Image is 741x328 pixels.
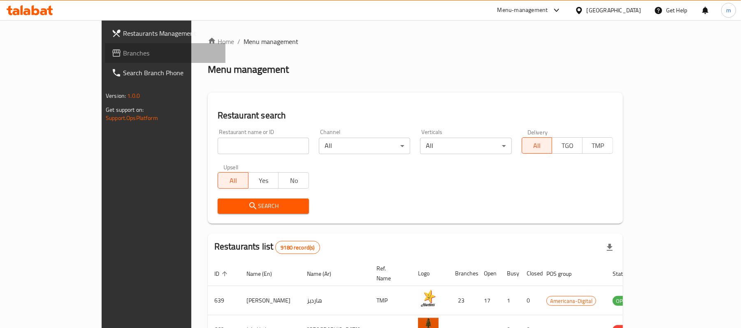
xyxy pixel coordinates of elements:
[282,175,306,187] span: No
[307,269,342,279] span: Name (Ar)
[221,175,245,187] span: All
[555,140,579,152] span: TGO
[527,129,548,135] label: Delivery
[500,286,520,315] td: 1
[586,140,610,152] span: TMP
[411,261,448,286] th: Logo
[278,172,309,189] button: No
[248,172,279,189] button: Yes
[418,289,439,309] img: Hardee's
[218,109,613,122] h2: Restaurant search
[214,269,230,279] span: ID
[613,296,633,306] div: OPEN
[370,286,411,315] td: TMP
[106,104,144,115] span: Get support on:
[552,137,583,154] button: TGO
[252,175,276,187] span: Yes
[587,6,641,15] div: [GEOGRAPHIC_DATA]
[582,137,613,154] button: TMP
[244,37,298,46] span: Menu management
[105,63,225,83] a: Search Branch Phone
[300,286,370,315] td: هارديز
[223,164,239,170] label: Upsell
[525,140,549,152] span: All
[123,48,219,58] span: Branches
[208,63,289,76] h2: Menu management
[224,201,302,211] span: Search
[547,296,596,306] span: Americana-Digital
[218,138,309,154] input: Search for restaurant name or ID..
[214,240,320,254] h2: Restaurants list
[477,261,500,286] th: Open
[600,238,620,257] div: Export file
[106,113,158,123] a: Support.OpsPlatform
[127,90,140,101] span: 1.0.0
[420,138,511,154] div: All
[613,296,633,306] span: OPEN
[546,269,582,279] span: POS group
[275,241,320,254] div: Total records count
[208,37,623,46] nav: breadcrumb
[218,172,249,189] button: All
[448,261,477,286] th: Branches
[522,137,553,154] button: All
[448,286,477,315] td: 23
[105,43,225,63] a: Branches
[319,138,410,154] div: All
[106,90,126,101] span: Version:
[105,23,225,43] a: Restaurants Management
[123,68,219,78] span: Search Branch Phone
[520,261,540,286] th: Closed
[246,269,283,279] span: Name (En)
[726,6,731,15] span: m
[500,261,520,286] th: Busy
[276,244,319,252] span: 9180 record(s)
[240,286,300,315] td: [PERSON_NAME]
[123,28,219,38] span: Restaurants Management
[613,269,639,279] span: Status
[218,199,309,214] button: Search
[520,286,540,315] td: 0
[376,263,402,283] span: Ref. Name
[497,5,548,15] div: Menu-management
[477,286,500,315] td: 17
[237,37,240,46] li: /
